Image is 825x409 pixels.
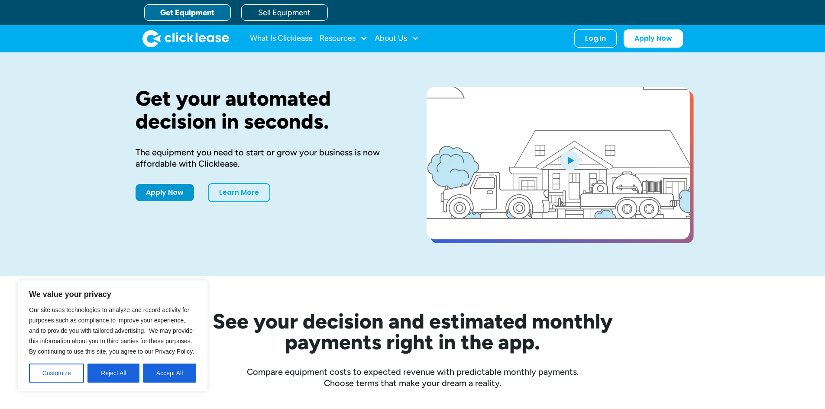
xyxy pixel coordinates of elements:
span: Our site uses technologies to analyze and record activity for purposes such as compliance to impr... [29,306,194,355]
div: We value your privacy [17,280,208,392]
p: We value your privacy [29,289,196,300]
button: Customize [29,364,84,383]
div: Resources [320,30,368,47]
a: Get Equipment [144,4,231,21]
a: Apply Now [624,29,683,48]
button: Reject All [87,364,139,383]
a: What Is Clicklease [250,30,313,47]
a: Sell Equipment [241,4,328,21]
img: Clicklease logo [142,30,229,47]
h1: Get your automated decision in seconds. [136,87,399,133]
div: The equipment you need to start or grow your business is now affordable with Clicklease. [136,147,399,169]
a: Learn More [208,183,270,202]
img: Blue play button logo on a light blue circular background [558,148,582,172]
a: open lightbox [427,87,690,239]
a: Apply Now [136,184,194,201]
a: home [142,30,229,47]
div: About Us [375,30,419,47]
div: Log In [585,34,606,43]
div: Compare equipment costs to expected revenue with predictable monthly payments. Choose terms that ... [136,366,690,389]
button: Accept All [143,364,196,383]
h2: See your decision and estimated monthly payments right in the app. [170,311,655,352]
